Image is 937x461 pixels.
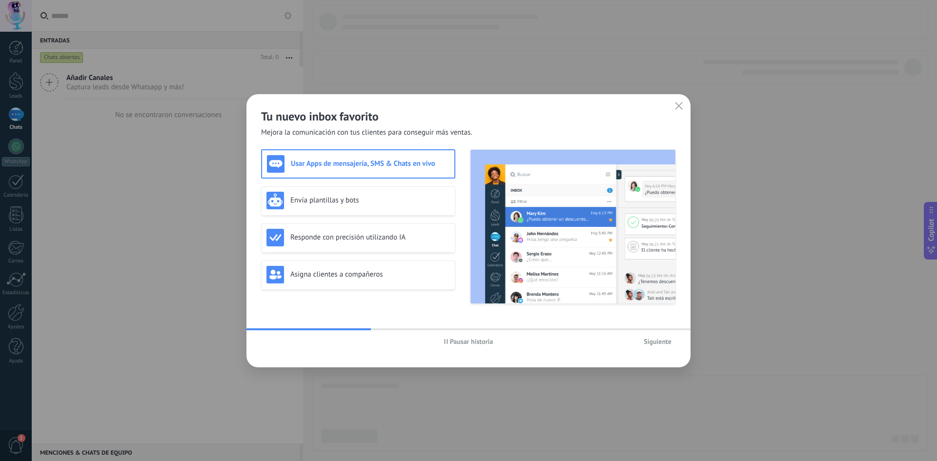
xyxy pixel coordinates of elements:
[440,334,498,349] button: Pausar historia
[639,334,676,349] button: Siguiente
[261,109,676,124] h2: Tu nuevo inbox favorito
[261,128,472,138] span: Mejora la comunicación con tus clientes para conseguir más ventas.
[450,338,493,345] span: Pausar historia
[644,338,672,345] span: Siguiente
[290,196,450,205] h3: Envía plantillas y bots
[290,270,450,279] h3: Asigna clientes a compañeros
[291,159,449,168] h3: Usar Apps de mensajería, SMS & Chats en vivo
[290,233,450,242] h3: Responde con precisión utilizando IA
